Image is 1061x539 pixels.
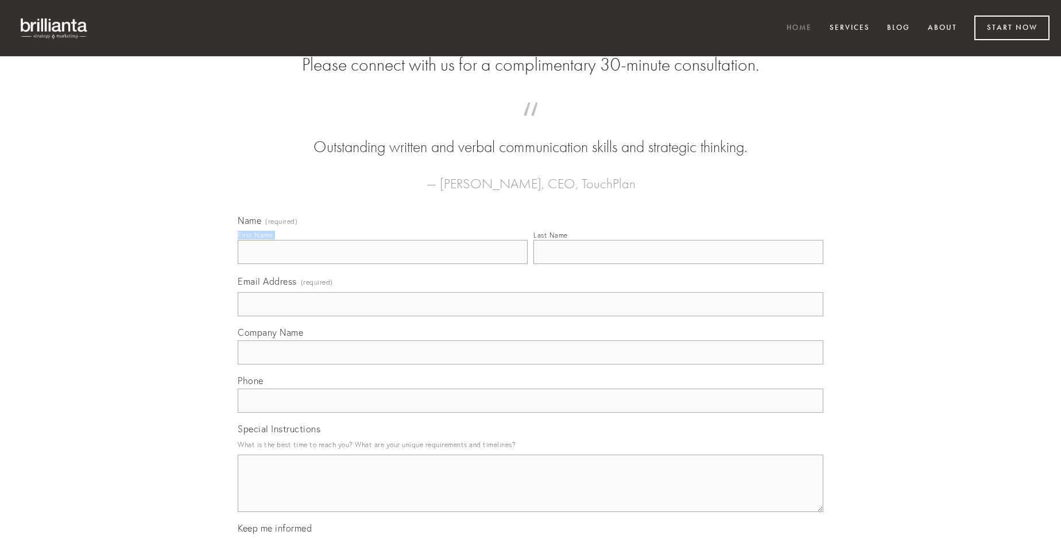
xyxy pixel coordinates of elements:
[238,423,320,435] span: Special Instructions
[238,522,312,534] span: Keep me informed
[265,218,297,225] span: (required)
[974,15,1050,40] a: Start Now
[238,231,273,239] div: First Name
[238,437,823,452] p: What is the best time to reach you? What are your unique requirements and timelines?
[238,276,297,287] span: Email Address
[533,231,568,239] div: Last Name
[822,19,877,38] a: Services
[920,19,965,38] a: About
[779,19,819,38] a: Home
[301,274,333,290] span: (required)
[256,158,805,195] figcaption: — [PERSON_NAME], CEO, TouchPlan
[238,327,303,338] span: Company Name
[880,19,917,38] a: Blog
[11,11,98,45] img: brillianta - research, strategy, marketing
[256,114,805,158] blockquote: Outstanding written and verbal communication skills and strategic thinking.
[238,215,261,226] span: Name
[238,375,264,386] span: Phone
[238,54,823,76] h2: Please connect with us for a complimentary 30-minute consultation.
[256,114,805,136] span: “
